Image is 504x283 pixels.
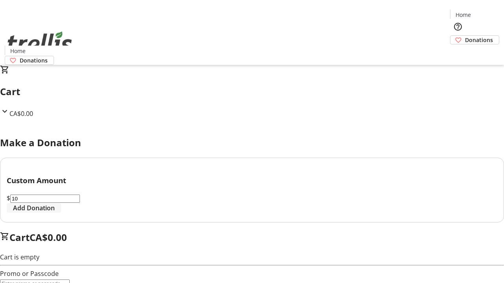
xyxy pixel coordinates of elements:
[10,195,80,203] input: Donation Amount
[5,23,75,62] img: Orient E2E Organization PFy9B383RV's Logo
[450,19,466,35] button: Help
[450,44,466,60] button: Cart
[13,203,55,213] span: Add Donation
[450,11,476,19] a: Home
[9,109,33,118] span: CA$0.00
[5,47,30,55] a: Home
[465,36,493,44] span: Donations
[10,47,26,55] span: Home
[7,194,10,202] span: $
[5,56,54,65] a: Donations
[30,231,67,244] span: CA$0.00
[7,203,61,213] button: Add Donation
[450,35,499,44] a: Donations
[7,175,497,186] h3: Custom Amount
[456,11,471,19] span: Home
[20,56,48,64] span: Donations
